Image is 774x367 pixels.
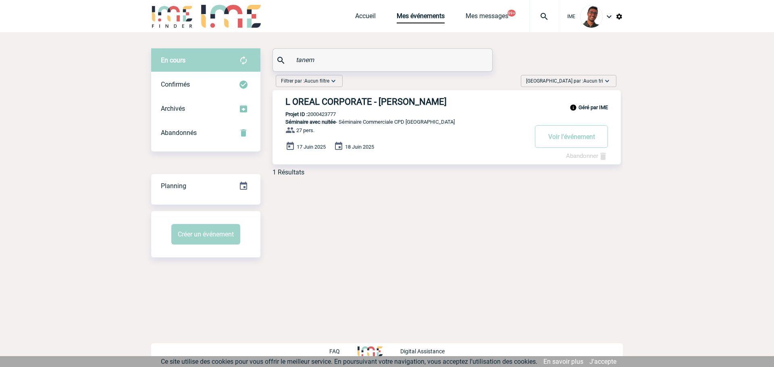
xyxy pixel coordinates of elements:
button: Créer un événement [171,224,240,245]
img: 124970-0.jpg [580,5,603,28]
button: Voir l'événement [535,125,608,148]
a: Planning [151,174,260,197]
img: http://www.idealmeetingsevents.fr/ [358,346,383,356]
span: Archivés [161,105,185,112]
span: Filtrer par : [281,77,329,85]
span: Abandonnés [161,129,197,137]
img: baseline_expand_more_white_24dp-b.png [603,77,611,85]
span: 17 Juin 2025 [297,144,326,150]
div: Retrouvez ici tous vos événements annulés [151,121,260,145]
div: Retrouvez ici tous vos évènements avant confirmation [151,48,260,73]
a: Accueil [355,12,376,23]
span: 27 pers. [296,127,314,133]
span: [GEOGRAPHIC_DATA] par : [526,77,603,85]
a: Mes messages [466,12,508,23]
div: Retrouvez ici tous les événements que vous avez décidé d'archiver [151,97,260,121]
p: Digital Assistance [400,348,445,355]
div: Retrouvez ici tous vos événements organisés par date et état d'avancement [151,174,260,198]
span: Séminaire avec nuitée [285,119,336,125]
span: Aucun tri [583,78,603,84]
p: - Séminaire Commerciale CPD [GEOGRAPHIC_DATA] [273,119,527,125]
img: IME-Finder [151,5,193,28]
a: Abandonner [566,152,608,160]
span: En cours [161,56,185,64]
p: 2000423777 [273,111,336,117]
div: 1 Résultats [273,168,304,176]
a: En savoir plus [543,358,583,365]
a: FAQ [329,347,358,355]
a: Mes événements [397,12,445,23]
input: Rechercher un événement par son nom [294,54,473,66]
a: J'accepte [589,358,616,365]
img: info_black_24dp.svg [570,104,577,111]
span: 18 Juin 2025 [345,144,374,150]
span: Planning [161,182,186,190]
h3: L OREAL CORPORATE - [PERSON_NAME] [285,97,527,107]
a: L OREAL CORPORATE - [PERSON_NAME] [273,97,621,107]
span: Confirmés [161,81,190,88]
button: 99+ [508,10,516,17]
b: Projet ID : [285,111,308,117]
b: Géré par IME [578,104,608,110]
p: FAQ [329,348,340,355]
span: IME [567,14,575,19]
span: Ce site utilise des cookies pour vous offrir le meilleur service. En poursuivant votre navigation... [161,358,537,365]
img: baseline_expand_more_white_24dp-b.png [329,77,337,85]
span: Aucun filtre [304,78,329,84]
